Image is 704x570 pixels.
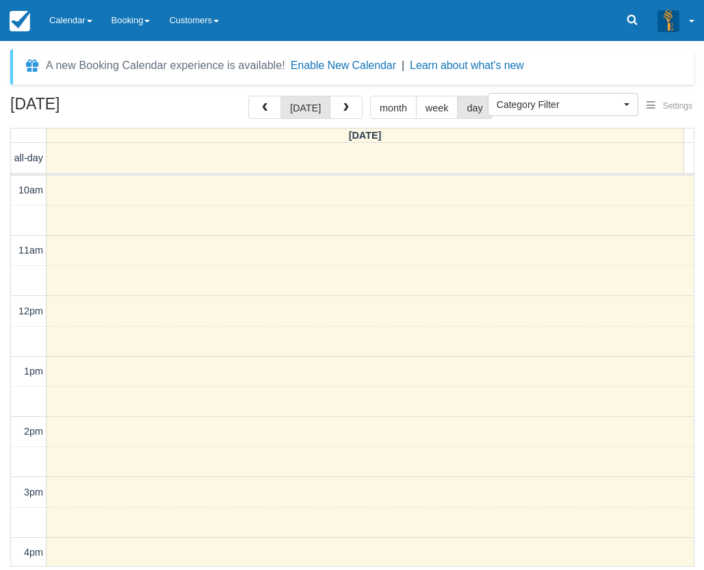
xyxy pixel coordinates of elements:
[488,93,638,116] button: Category Filter
[18,245,43,256] span: 11am
[24,426,43,437] span: 2pm
[10,11,30,31] img: checkfront-main-nav-mini-logo.png
[663,101,692,111] span: Settings
[402,59,404,71] span: |
[46,57,285,74] div: A new Booking Calendar experience is available!
[370,96,417,119] button: month
[410,59,524,71] a: Learn about what's new
[10,96,183,121] h2: [DATE]
[281,96,330,119] button: [DATE]
[497,98,621,111] span: Category Filter
[24,547,43,558] span: 4pm
[638,96,701,116] button: Settings
[24,487,43,498] span: 3pm
[24,366,43,377] span: 1pm
[18,306,43,316] span: 12pm
[657,10,679,31] img: A3
[291,59,396,72] button: Enable New Calendar
[14,152,43,163] span: all-day
[416,96,458,119] button: week
[349,130,382,141] span: [DATE]
[18,185,43,195] span: 10am
[457,96,492,119] button: day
